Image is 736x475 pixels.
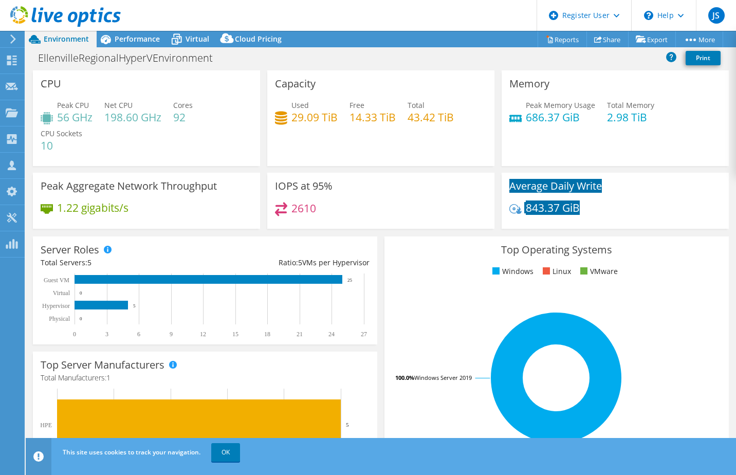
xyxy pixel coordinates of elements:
[200,331,206,338] text: 12
[44,34,89,44] span: Environment
[538,31,587,47] a: Reports
[361,331,367,338] text: 27
[586,31,629,47] a: Share
[41,372,370,383] h4: Total Manufacturers:
[275,78,316,89] h3: Capacity
[73,331,76,338] text: 0
[686,51,721,65] a: Print
[104,112,161,123] h4: 198.60 GHz
[232,331,238,338] text: 15
[235,34,282,44] span: Cloud Pricing
[80,290,82,296] text: 0
[291,203,316,214] h4: 2610
[205,257,370,268] div: Ratio: VMs per Hypervisor
[275,180,333,192] h3: IOPS at 95%
[42,302,70,309] text: Hypervisor
[578,266,618,277] li: VMware
[347,278,353,283] text: 25
[509,78,549,89] h3: Memory
[392,244,721,255] h3: Top Operating Systems
[41,257,205,268] div: Total Servers:
[57,100,89,110] span: Peak CPU
[63,448,200,456] span: This site uses cookies to track your navigation.
[170,331,173,338] text: 9
[57,202,128,213] h4: 1.22 gigabits/s
[173,100,193,110] span: Cores
[395,374,414,381] tspan: 100.0%
[211,443,240,462] a: OK
[708,7,725,24] span: JS
[264,331,270,338] text: 18
[41,359,164,371] h3: Top Server Manufacturers
[644,11,653,20] svg: \n
[526,100,595,110] span: Peak Memory Usage
[173,112,193,123] h4: 92
[346,422,349,428] text: 5
[526,112,595,123] h4: 686.37 GiB
[104,100,133,110] span: Net CPU
[297,331,303,338] text: 21
[33,52,229,64] h1: EllenvilleRegionalHyperVEnvironment
[490,266,533,277] li: Windows
[509,180,602,192] h3: Average Daily Write
[115,34,160,44] span: Performance
[349,112,396,123] h4: 14.33 TiB
[349,100,364,110] span: Free
[628,31,676,47] a: Export
[41,180,217,192] h3: Peak Aggregate Network Throughput
[298,258,302,267] span: 5
[186,34,209,44] span: Virtual
[49,315,70,322] text: Physical
[607,100,654,110] span: Total Memory
[105,331,108,338] text: 3
[106,373,111,382] span: 1
[540,266,571,277] li: Linux
[53,289,70,297] text: Virtual
[40,422,52,429] text: HPE
[328,331,335,338] text: 24
[87,258,91,267] span: 5
[41,78,61,89] h3: CPU
[44,277,69,284] text: Guest VM
[408,112,454,123] h4: 43.42 TiB
[41,140,82,151] h4: 10
[41,244,99,255] h3: Server Roles
[80,316,82,321] text: 0
[526,202,580,213] h4: 843.37 GiB
[57,112,93,123] h4: 56 GHz
[408,100,425,110] span: Total
[414,374,472,381] tspan: Windows Server 2019
[137,331,140,338] text: 6
[291,112,338,123] h4: 29.09 TiB
[291,100,309,110] span: Used
[607,112,654,123] h4: 2.98 TiB
[41,129,82,138] span: CPU Sockets
[133,303,136,308] text: 5
[675,31,723,47] a: More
